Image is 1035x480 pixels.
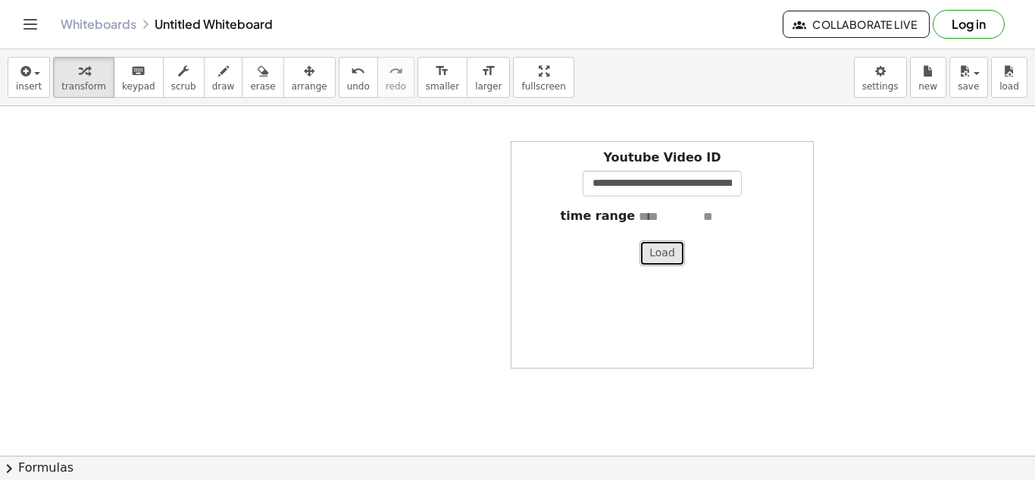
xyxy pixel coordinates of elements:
button: save [949,57,988,98]
span: save [958,81,979,92]
button: keyboardkeypad [114,57,164,98]
span: new [918,81,937,92]
span: draw [212,81,235,92]
i: redo [389,62,403,80]
button: load [991,57,1027,98]
span: fullscreen [521,81,565,92]
a: Whiteboards [61,17,136,32]
button: insert [8,57,50,98]
button: format_sizesmaller [417,57,467,98]
button: draw [204,57,243,98]
span: transform [61,81,106,92]
button: Toggle navigation [18,12,42,36]
label: time range [561,208,636,225]
button: redoredo [377,57,414,98]
i: format_size [435,62,449,80]
span: settings [862,81,899,92]
i: format_size [481,62,496,80]
button: settings [854,57,907,98]
i: undo [351,62,365,80]
button: Log in [933,10,1005,39]
span: keypad [122,81,155,92]
i: keyboard [131,62,145,80]
span: erase [250,81,275,92]
button: undoundo [339,57,378,98]
label: Youtube Video ID [603,149,721,167]
button: scrub [163,57,205,98]
span: load [999,81,1019,92]
span: scrub [171,81,196,92]
span: redo [386,81,406,92]
span: Collaborate Live [796,17,917,31]
button: transform [53,57,114,98]
button: Collaborate Live [783,11,930,38]
span: arrange [292,81,327,92]
button: fullscreen [513,57,574,98]
iframe: Ochaco Just Got Even STRONGER With This NEW BUFF In My Hero Ultra Rumble [104,141,407,369]
button: format_sizelarger [467,57,510,98]
span: insert [16,81,42,92]
span: larger [475,81,502,92]
button: Load [639,240,685,266]
button: new [910,57,946,98]
span: undo [347,81,370,92]
button: erase [242,57,283,98]
span: smaller [426,81,459,92]
button: arrange [283,57,336,98]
